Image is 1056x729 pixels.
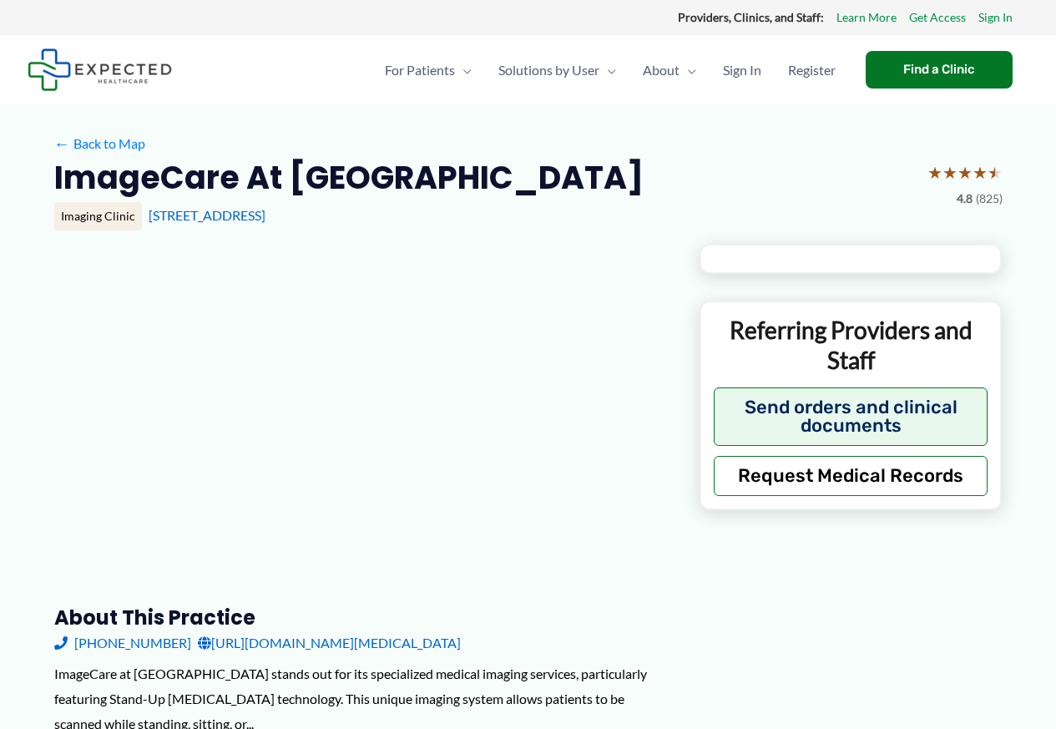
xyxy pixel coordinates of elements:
[836,7,897,28] a: Learn More
[54,630,191,656] a: [PHONE_NUMBER]
[455,41,472,99] span: Menu Toggle
[714,387,988,446] button: Send orders and clinical documents
[599,41,616,99] span: Menu Toggle
[714,456,988,496] button: Request Medical Records
[957,188,973,210] span: 4.8
[54,157,644,198] h2: ImageCare at [GEOGRAPHIC_DATA]
[909,7,966,28] a: Get Access
[643,41,680,99] span: About
[866,51,1013,89] a: Find a Clinic
[498,41,599,99] span: Solutions by User
[775,41,849,99] a: Register
[54,202,142,230] div: Imaging Clinic
[371,41,485,99] a: For PatientsMenu Toggle
[942,157,957,188] span: ★
[978,7,1013,28] a: Sign In
[371,41,849,99] nav: Primary Site Navigation
[54,605,673,630] h3: About this practice
[927,157,942,188] span: ★
[149,207,265,223] a: [STREET_ADDRESS]
[678,10,824,24] strong: Providers, Clinics, and Staff:
[723,41,761,99] span: Sign In
[957,157,973,188] span: ★
[198,630,461,656] a: [URL][DOMAIN_NAME][MEDICAL_DATA]
[485,41,629,99] a: Solutions by UserMenu Toggle
[973,157,988,188] span: ★
[788,41,836,99] span: Register
[976,188,1003,210] span: (825)
[680,41,696,99] span: Menu Toggle
[988,157,1003,188] span: ★
[629,41,710,99] a: AboutMenu Toggle
[714,315,988,376] p: Referring Providers and Staff
[54,135,70,151] span: ←
[28,48,172,91] img: Expected Healthcare Logo - side, dark font, small
[385,41,455,99] span: For Patients
[710,41,775,99] a: Sign In
[54,131,145,156] a: ←Back to Map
